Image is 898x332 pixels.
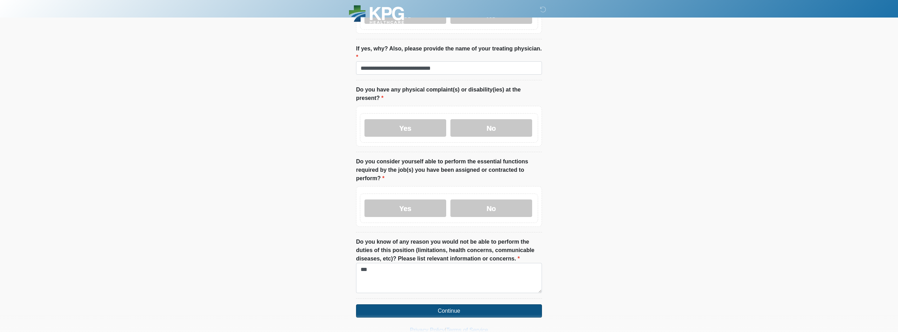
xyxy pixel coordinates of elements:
[364,199,446,217] label: Yes
[450,199,532,217] label: No
[356,157,542,183] label: Do you consider yourself able to perform the essential functions required by the job(s) you have ...
[356,304,542,318] button: Continue
[450,119,532,137] label: No
[356,45,542,61] label: If yes, why? Also, please provide the name of your treating physician.
[349,5,404,24] img: KPG Healthcare Logo
[356,238,542,263] label: Do you know of any reason you would not be able to perform the duties of this position (limitatio...
[364,119,446,137] label: Yes
[356,86,542,102] label: Do you have any physical complaint(s) or disability(ies) at the present?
